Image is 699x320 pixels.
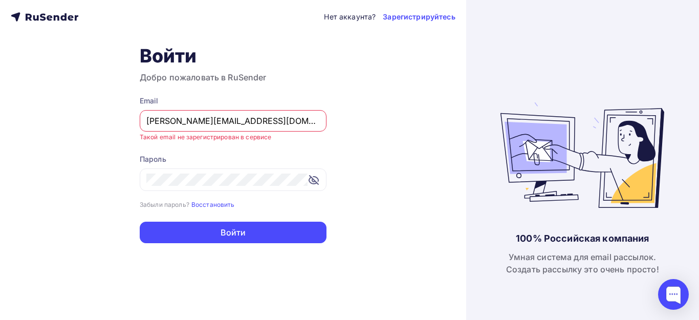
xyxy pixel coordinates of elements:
[324,12,376,22] div: Нет аккаунта?
[383,12,455,22] a: Зарегистрируйтесь
[191,200,235,208] a: Восстановить
[140,71,326,83] h3: Добро пожаловать в RuSender
[140,45,326,67] h1: Войти
[516,232,649,245] div: 100% Российская компания
[146,115,320,127] input: Укажите свой email
[506,251,659,275] div: Умная система для email рассылок. Создать рассылку это очень просто!
[191,201,235,208] small: Восстановить
[140,154,326,164] div: Пароль
[140,133,272,141] small: Такой email не зарегистрирован в сервисе
[140,96,326,106] div: Email
[140,222,326,243] button: Войти
[140,201,189,208] small: Забыли пароль?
